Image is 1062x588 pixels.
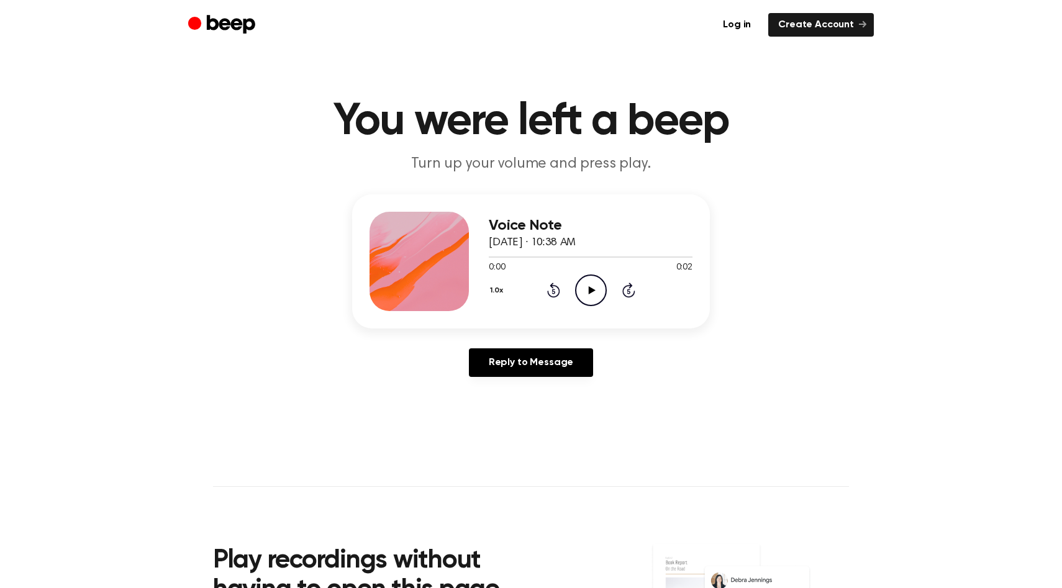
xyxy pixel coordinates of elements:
[489,280,508,301] button: 1.0x
[293,154,769,174] p: Turn up your volume and press play.
[676,261,692,274] span: 0:02
[213,99,849,144] h1: You were left a beep
[489,237,576,248] span: [DATE] · 10:38 AM
[489,261,505,274] span: 0:00
[188,13,258,37] a: Beep
[768,13,874,37] a: Create Account
[489,217,692,234] h3: Voice Note
[713,13,761,37] a: Log in
[469,348,593,377] a: Reply to Message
